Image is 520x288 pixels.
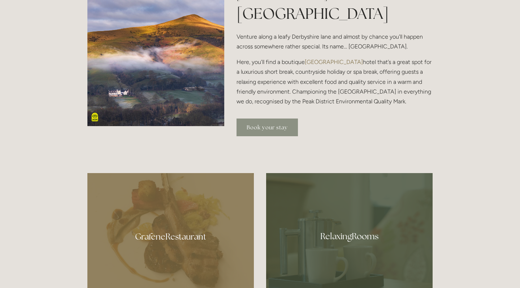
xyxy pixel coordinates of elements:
p: Venture along a leafy Derbyshire lane and almost by chance you'll happen across somewhere rather ... [237,32,433,51]
a: Book your stay [237,119,298,136]
p: Here, you’ll find a boutique hotel that’s a great spot for a luxurious short break, countryside h... [237,57,433,106]
h1: [GEOGRAPHIC_DATA] [237,3,433,24]
a: [GEOGRAPHIC_DATA] [305,59,363,65]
